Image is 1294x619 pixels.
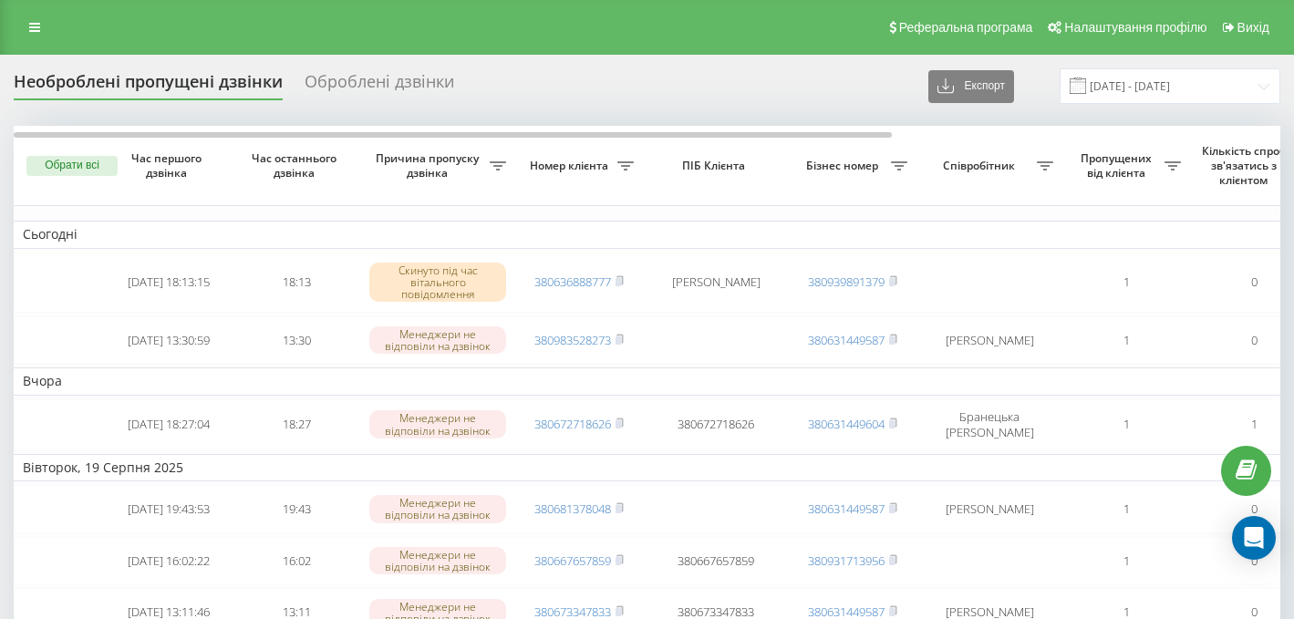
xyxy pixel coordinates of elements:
[534,273,611,290] a: 380636888777
[808,552,885,569] a: 380931713956
[808,273,885,290] a: 380939891379
[369,326,506,354] div: Менеджери не відповіли на дзвінок
[119,151,218,180] span: Час першого дзвінка
[643,253,789,313] td: [PERSON_NAME]
[808,500,885,517] a: 380631449587
[233,537,360,585] td: 16:02
[369,410,506,438] div: Менеджери не відповіли на дзвінок
[369,495,506,522] div: Менеджери не відповіли на дзвінок
[305,72,454,100] div: Оброблені дзвінки
[1062,316,1190,365] td: 1
[105,253,233,313] td: [DATE] 18:13:15
[1237,20,1269,35] span: Вихід
[233,485,360,533] td: 19:43
[1199,144,1292,187] span: Кількість спроб зв'язатись з клієнтом
[105,399,233,450] td: [DATE] 18:27:04
[1062,399,1190,450] td: 1
[26,156,118,176] button: Обрати всі
[916,316,1062,365] td: [PERSON_NAME]
[105,537,233,585] td: [DATE] 16:02:22
[233,253,360,313] td: 18:13
[928,70,1014,103] button: Експорт
[1062,485,1190,533] td: 1
[247,151,346,180] span: Час останнього дзвінка
[658,159,773,173] span: ПІБ Клієнта
[643,399,789,450] td: 380672718626
[1071,151,1165,180] span: Пропущених від клієнта
[534,416,611,432] a: 380672718626
[14,72,283,100] div: Необроблені пропущені дзвінки
[798,159,891,173] span: Бізнес номер
[1062,253,1190,313] td: 1
[534,552,611,569] a: 380667657859
[916,399,1062,450] td: Бранецька [PERSON_NAME]
[808,416,885,432] a: 380631449604
[369,547,506,574] div: Менеджери не відповіли на дзвінок
[643,537,789,585] td: 380667657859
[105,485,233,533] td: [DATE] 19:43:53
[534,500,611,517] a: 380681378048
[926,159,1037,173] span: Співробітник
[534,332,611,348] a: 380983528273
[1062,537,1190,585] td: 1
[1232,516,1276,560] div: Open Intercom Messenger
[808,332,885,348] a: 380631449587
[233,316,360,365] td: 13:30
[369,151,490,180] span: Причина пропуску дзвінка
[524,159,617,173] span: Номер клієнта
[233,399,360,450] td: 18:27
[899,20,1033,35] span: Реферальна програма
[1064,20,1206,35] span: Налаштування профілю
[369,263,506,303] div: Скинуто під час вітального повідомлення
[105,316,233,365] td: [DATE] 13:30:59
[916,485,1062,533] td: [PERSON_NAME]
